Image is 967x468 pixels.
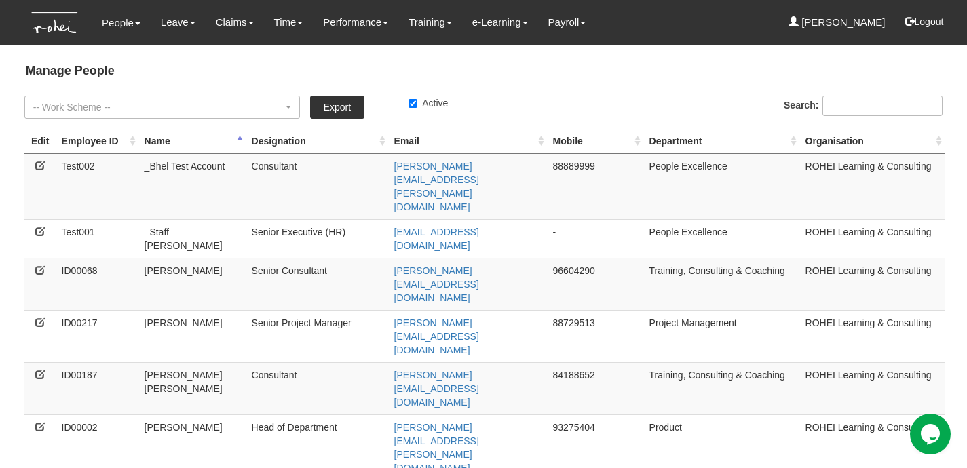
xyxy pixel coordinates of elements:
a: [PERSON_NAME] [789,7,886,38]
td: Senior Project Manager [246,310,389,362]
td: _Bhel Test Account [139,153,246,219]
td: ROHEI Learning & Consulting [800,310,945,362]
td: ID00187 [56,362,139,414]
td: 88889999 [548,153,644,219]
td: [PERSON_NAME] [139,258,246,310]
td: Consultant [246,362,389,414]
label: Active [409,96,448,110]
td: Consultant [246,153,389,219]
td: ROHEI Learning & Consulting [800,258,945,310]
td: Training, Consulting & Coaching [644,362,800,414]
div: -- Work Scheme -- [33,100,283,114]
th: Mobile : activate to sort column ascending [548,129,644,154]
a: People [102,7,140,39]
td: - [548,219,644,258]
td: _Staff [PERSON_NAME] [139,219,246,258]
a: Training [409,7,452,38]
button: Logout [896,5,953,38]
a: [EMAIL_ADDRESS][DOMAIN_NAME] [394,227,479,251]
a: Payroll [548,7,586,38]
td: Test002 [56,153,139,219]
td: People Excellence [644,153,800,219]
a: [PERSON_NAME][EMAIL_ADDRESS][PERSON_NAME][DOMAIN_NAME] [394,161,479,212]
td: ROHEI Learning & Consulting [800,153,945,219]
label: Search: [784,96,943,116]
td: ID00217 [56,310,139,362]
td: Project Management [644,310,800,362]
input: Search: [822,96,943,116]
th: Name : activate to sort column descending [139,129,246,154]
th: Department : activate to sort column ascending [644,129,800,154]
button: -- Work Scheme -- [24,96,300,119]
a: Performance [323,7,388,38]
td: Senior Consultant [246,258,389,310]
a: Export [310,96,364,119]
a: Claims [216,7,254,38]
td: 88729513 [548,310,644,362]
td: Test001 [56,219,139,258]
a: [PERSON_NAME][EMAIL_ADDRESS][DOMAIN_NAME] [394,265,479,303]
td: [PERSON_NAME] [PERSON_NAME] [139,362,246,414]
a: Time [274,7,303,38]
a: [PERSON_NAME][EMAIL_ADDRESS][DOMAIN_NAME] [394,370,479,408]
td: ID00068 [56,258,139,310]
td: 84188652 [548,362,644,414]
td: ROHEI Learning & Consulting [800,219,945,258]
th: Designation : activate to sort column ascending [246,129,389,154]
th: Email : activate to sort column ascending [389,129,548,154]
a: e-Learning [472,7,528,38]
a: Leave [161,7,195,38]
td: Senior Executive (HR) [246,219,389,258]
td: People Excellence [644,219,800,258]
td: 96604290 [548,258,644,310]
h4: Manage People [24,58,943,85]
td: Training, Consulting & Coaching [644,258,800,310]
td: ROHEI Learning & Consulting [800,362,945,414]
input: Active [409,99,417,108]
th: Employee ID: activate to sort column ascending [56,129,139,154]
td: [PERSON_NAME] [139,310,246,362]
th: Organisation : activate to sort column ascending [800,129,945,154]
iframe: chat widget [910,414,953,454]
a: [PERSON_NAME][EMAIL_ADDRESS][DOMAIN_NAME] [394,317,479,355]
th: Edit [24,129,56,154]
